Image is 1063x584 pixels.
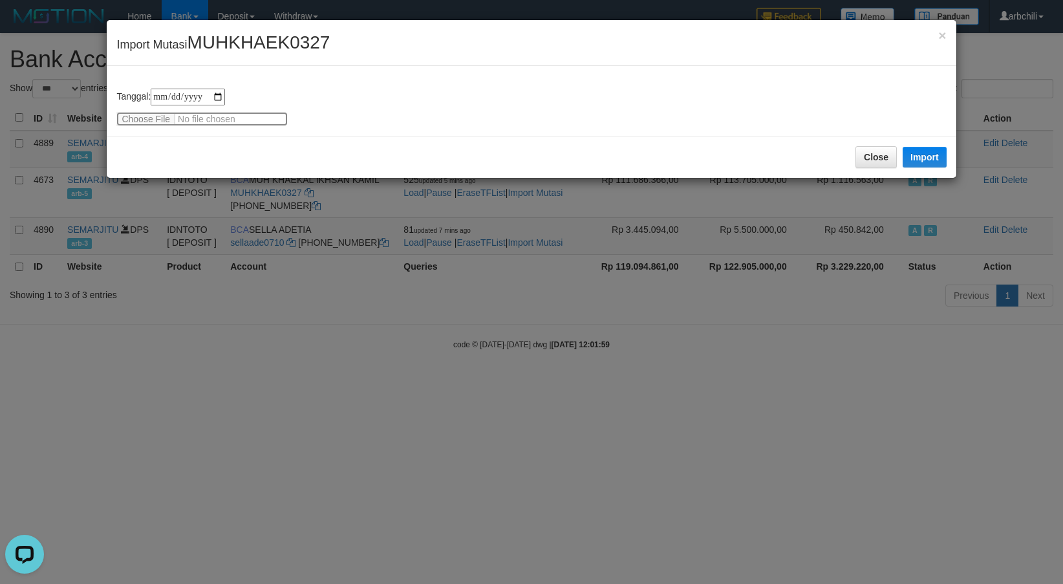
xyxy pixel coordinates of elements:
span: MUHKHAEK0327 [187,32,330,52]
button: Open LiveChat chat widget [5,5,44,44]
button: Close [855,146,897,168]
button: Close [938,28,946,42]
span: Import Mutasi [116,38,330,51]
span: × [938,28,946,43]
button: Import [903,147,947,168]
div: Tanggal: [116,89,946,126]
